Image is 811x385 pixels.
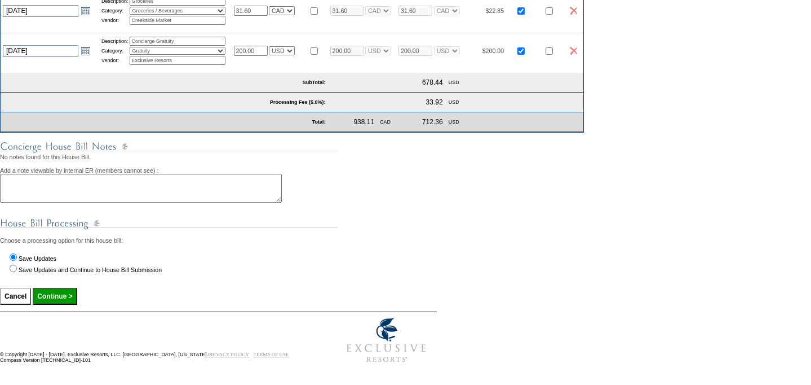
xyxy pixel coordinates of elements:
[446,116,462,128] td: USD
[254,352,289,357] a: TERMS OF USE
[79,45,92,57] a: Open the calendar popup.
[101,47,128,55] td: Category:
[79,5,92,17] a: Open the calendar popup.
[101,16,128,25] td: Vendor:
[420,76,445,89] td: 678.44
[19,266,162,273] label: Save Updates and Continue to House Bill Submission
[19,255,56,262] label: Save Updates
[101,37,128,46] td: Description:
[98,112,328,132] td: Total:
[482,47,504,54] span: $200.00
[420,116,445,128] td: 712.36
[1,73,328,93] td: SubTotal:
[101,56,128,65] td: Vendor:
[424,96,445,108] td: 33.92
[33,288,77,305] input: Continue >
[101,7,128,15] td: Category:
[378,116,393,128] td: CAD
[486,7,504,14] span: $22.85
[208,352,249,357] a: PRIVACY POLICY
[570,47,577,55] img: icon_delete2.gif
[351,116,376,128] td: 938.11
[336,312,437,369] img: Exclusive Resorts
[446,76,462,89] td: USD
[570,7,577,15] img: icon_delete2.gif
[1,93,328,112] td: Processing Fee (5.0%):
[446,96,462,108] td: USD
